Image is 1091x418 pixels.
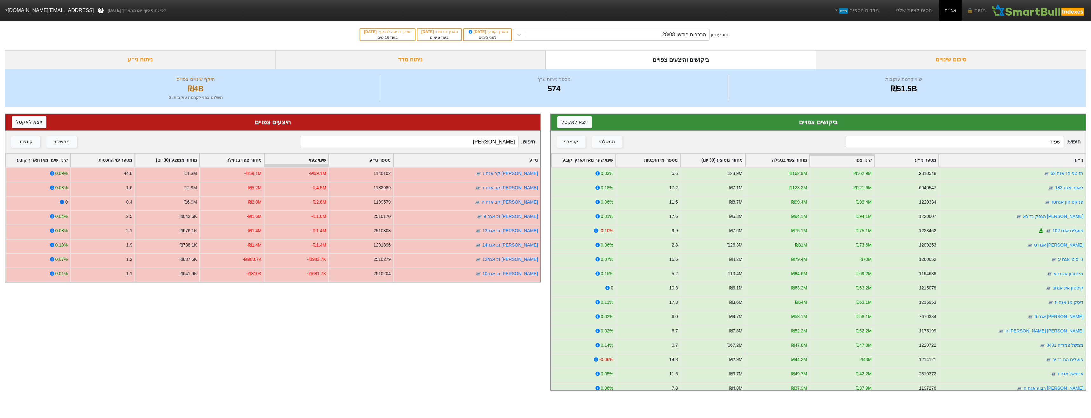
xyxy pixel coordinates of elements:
[601,270,613,277] div: 0.15%
[860,356,872,363] div: ₪43M
[126,256,132,263] div: 1.2
[374,185,391,191] div: 1182989
[184,170,197,177] div: ₪1.3M
[919,270,936,277] div: 1194638
[919,342,936,349] div: 1220722
[939,154,1086,167] div: Toggle SortBy
[374,170,391,177] div: 1140102
[244,170,262,177] div: -₪59.1M
[55,256,68,263] div: 0.07%
[729,199,743,206] div: ₪8.7M
[791,371,807,377] div: ₪49.7M
[919,371,936,377] div: 2810372
[482,199,538,205] a: [PERSON_NAME] קב אגח ה
[919,213,936,220] div: 1220607
[476,213,483,220] img: tase link
[475,228,481,234] img: tase link
[601,170,613,177] div: 0.03%
[599,227,613,234] div: -0.10%
[1034,314,1083,319] a: [PERSON_NAME] אגח 6
[730,76,1078,83] div: שווי קרנות עוקבות
[846,136,1064,148] input: 94 רשומות...
[611,285,614,291] div: 0
[12,117,534,127] div: היצעים צפויים
[475,271,481,277] img: tase link
[126,227,132,234] div: 2.1
[1034,242,1083,247] a: [PERSON_NAME] אגח ט
[1051,171,1083,176] a: מז טפ הנ אגח 63
[919,185,936,191] div: 6040547
[552,154,615,167] div: Toggle SortBy
[482,228,538,233] a: [PERSON_NAME] נכ אגח13
[1005,328,1083,333] a: [PERSON_NAME] [PERSON_NAME] ח
[11,136,40,148] button: קונצרני
[557,116,592,128] button: ייצא לאקסל
[669,356,678,363] div: 14.8
[275,50,546,69] div: ניתוח מדד
[557,117,1079,127] div: ביקושים צפויים
[729,256,743,263] div: ₪4.2M
[856,285,872,291] div: ₪63.2M
[729,385,743,392] div: ₪4.8M
[791,385,807,392] div: ₪37.9M
[601,185,613,191] div: 0.18%
[1048,185,1054,191] img: tase link
[816,50,1087,69] div: סיכום שינויים
[385,35,389,40] span: 16
[919,356,936,363] div: 1214121
[856,270,872,277] div: ₪69.2M
[184,185,197,191] div: ₪2.9M
[791,342,807,349] div: ₪47.8M
[13,76,378,83] div: היקף שינויים צפויים
[394,154,540,167] div: Toggle SortBy
[919,328,936,334] div: 1175199
[669,285,678,291] div: 10.3
[6,154,70,167] div: Toggle SortBy
[1055,185,1083,190] a: לאומי אגח 183
[184,199,197,206] div: ₪6.9M
[919,199,936,206] div: 1220334
[1047,299,1054,306] img: tase link
[18,138,33,145] div: קונצרני
[601,385,613,392] div: 0.06%
[789,170,807,177] div: ₪162.9M
[180,213,197,220] div: ₪642.6K
[791,270,807,277] div: ₪84.6M
[729,227,743,234] div: ₪7.6M
[730,83,1078,94] div: ₪51.5B
[791,213,807,220] div: ₪94.1M
[1016,213,1022,220] img: tase link
[1052,199,1083,205] a: פניקס הון אגחטז
[180,270,197,277] div: ₪641.9K
[729,185,743,191] div: ₪7.1M
[12,116,46,128] button: ייצא לאקסל
[919,256,936,263] div: 1260652
[1053,285,1083,290] a: קיסטון אינ אגחב
[729,356,743,363] div: ₪2.9M
[601,213,613,220] div: 0.01%
[669,371,678,377] div: 11.5
[55,213,68,220] div: 0.04%
[1050,371,1057,377] img: tase link
[1045,228,1052,234] img: tase link
[672,313,678,320] div: 6.0
[311,242,326,248] div: -₪1.4M
[592,136,622,148] button: ממשלתי
[599,356,613,363] div: -0.06%
[1053,228,1083,233] a: פועלים אגח 102
[919,285,936,291] div: 1215078
[55,270,68,277] div: 0.01%
[854,170,872,177] div: ₪162.9M
[672,270,678,277] div: 5.2
[557,136,586,148] button: קונצרני
[135,154,199,167] div: Toggle SortBy
[839,8,848,14] span: חדש
[374,227,391,234] div: 2510303
[126,213,132,220] div: 2.5
[1039,342,1046,349] img: tase link
[711,31,728,38] div: סוג עדכון
[791,328,807,334] div: ₪52.2M
[475,171,482,177] img: tase link
[180,242,197,248] div: ₪738.1K
[475,256,481,263] img: tase link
